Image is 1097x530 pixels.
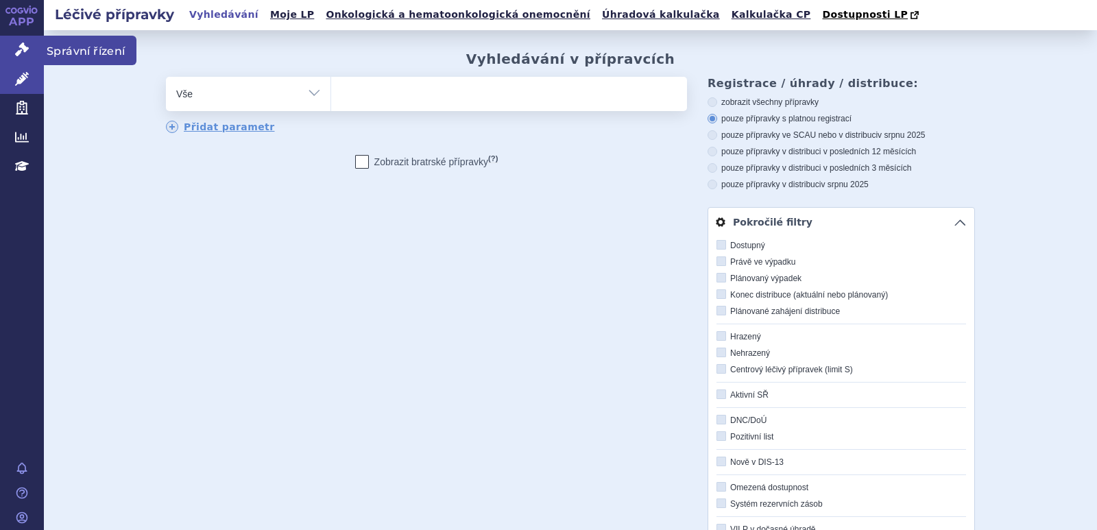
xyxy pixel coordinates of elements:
[716,348,966,359] label: Nehrazený
[708,146,975,157] label: pouze přípravky v distribuci v posledních 12 měsících
[716,240,966,251] label: Dostupný
[185,5,263,24] a: Vyhledávání
[322,5,594,24] a: Onkologická a hematoonkologická onemocnění
[166,121,275,133] a: Přidat parametr
[727,5,815,24] a: Kalkulačka CP
[716,364,966,375] label: Centrový léčivý přípravek (limit S)
[716,498,966,509] label: Systém rezervních zásob
[44,5,185,24] h2: Léčivé přípravky
[708,130,975,141] label: pouze přípravky ve SCAU nebo v distribuci
[708,179,975,190] label: pouze přípravky v distribuci
[822,9,908,20] span: Dostupnosti LP
[716,331,966,342] label: Hrazený
[716,289,966,300] label: Konec distribuce (aktuální nebo plánovaný)
[708,97,975,108] label: zobrazit všechny přípravky
[878,130,925,140] span: v srpnu 2025
[818,5,926,25] a: Dostupnosti LP
[488,154,498,163] abbr: (?)
[716,306,966,317] label: Plánované zahájení distribuce
[708,208,974,237] a: Pokročilé filtry
[716,273,966,284] label: Plánovaný výpadek
[266,5,318,24] a: Moje LP
[708,113,975,124] label: pouze přípravky s platnou registrací
[355,155,498,169] label: Zobrazit bratrské přípravky
[716,389,966,400] label: Aktivní SŘ
[708,77,975,90] h3: Registrace / úhrady / distribuce:
[716,415,966,426] label: DNC/DoÚ
[44,36,136,64] span: Správní řízení
[466,51,675,67] h2: Vyhledávání v přípravcích
[821,180,868,189] span: v srpnu 2025
[598,5,724,24] a: Úhradová kalkulačka
[708,162,975,173] label: pouze přípravky v distribuci v posledních 3 měsících
[716,457,966,468] label: Nově v DIS-13
[716,256,966,267] label: Právě ve výpadku
[716,482,966,493] label: Omezená dostupnost
[716,431,966,442] label: Pozitivní list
